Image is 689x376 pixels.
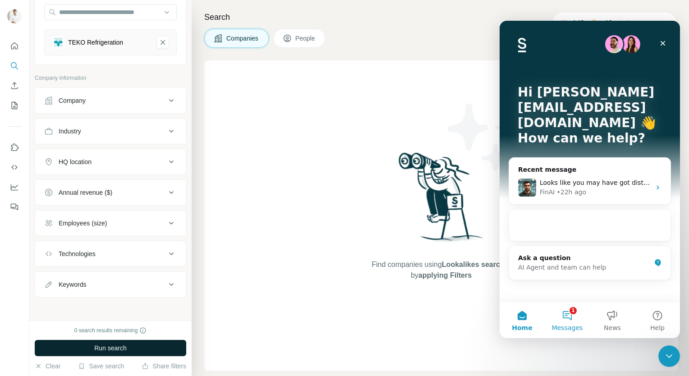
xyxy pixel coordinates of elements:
span: Find companies using or by [369,259,513,281]
img: Surfe Illustration - Stars [441,96,523,178]
iframe: Intercom live chat [658,345,680,367]
button: Dashboard [7,179,22,195]
span: People [295,34,316,43]
button: Save search [78,362,124,371]
div: Industry [59,127,81,136]
button: Messages [45,281,90,317]
span: News [104,304,121,310]
button: Keywords [35,274,186,295]
button: My lists [7,97,22,114]
button: Feedback [7,199,22,215]
button: Share filters [142,362,186,371]
div: 0 search results remaining [74,326,147,335]
div: Company [59,96,86,105]
span: Messages [52,304,83,310]
img: Avatar [7,9,22,23]
h4: Search [204,11,678,23]
div: TEKO Refrigeration [68,38,123,47]
div: HQ location [59,157,92,166]
div: Keywords [59,280,86,289]
button: Use Surfe on LinkedIn [7,139,22,156]
img: TEKO Refrigeration-logo [52,36,64,49]
span: Looks like you may have got distracted - no worries! I'll close the conversation for now, but fee... [40,158,501,165]
p: 148 [572,18,584,29]
img: Surfe Illustration - Woman searching with binoculars [395,150,488,251]
button: Company [35,90,186,111]
span: Lookalikes search [442,261,505,268]
button: News [90,281,135,317]
div: Close [155,14,171,31]
div: Ask a questionAI Agent and team can help [9,225,171,259]
button: TEKO Refrigeration-remove-button [156,36,169,49]
button: Buy credits [627,17,669,30]
button: Clear [35,362,60,371]
div: • 22h ago [57,167,87,176]
button: HQ location [35,151,186,173]
span: Home [12,304,32,310]
button: Search [7,58,22,74]
div: Ask a question [18,233,151,242]
div: Annual revenue ($) [59,188,112,197]
button: Technologies [35,243,186,265]
button: Employees (size) [35,212,186,234]
span: Run search [94,344,127,353]
div: FinAI [40,167,55,176]
p: 46 [604,18,612,29]
button: Help [135,281,180,317]
div: AI Agent and team can help [18,242,151,252]
span: Companies [226,34,259,43]
button: Industry [35,120,186,142]
div: Employees (size) [59,219,107,228]
span: applying Filters [418,271,472,279]
div: Technologies [59,249,96,258]
button: Quick start [7,38,22,54]
button: Enrich CSV [7,78,22,94]
span: Help [151,304,165,310]
p: Company information [35,74,186,82]
button: Use Surfe API [7,159,22,175]
button: Run search [35,340,186,356]
iframe: Intercom live chat [500,21,680,338]
button: Annual revenue ($) [35,182,186,203]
